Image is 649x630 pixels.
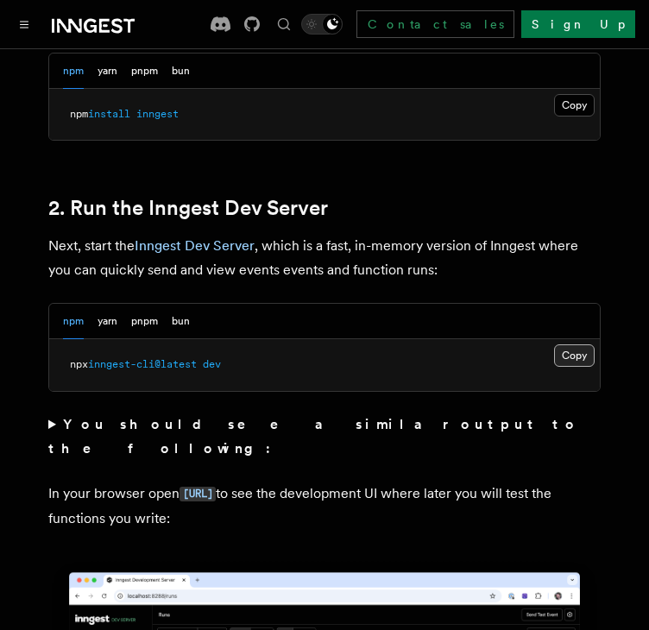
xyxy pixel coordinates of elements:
[356,10,514,38] a: Contact sales
[172,54,190,89] button: bun
[136,108,179,120] span: inngest
[14,14,35,35] button: Toggle navigation
[131,54,158,89] button: pnpm
[172,304,190,339] button: bun
[98,304,117,339] button: yarn
[98,54,117,89] button: yarn
[70,108,88,120] span: npm
[63,54,84,89] button: npm
[521,10,635,38] a: Sign Up
[63,304,84,339] button: npm
[203,358,221,370] span: dev
[88,108,130,120] span: install
[180,485,216,501] a: [URL]
[88,358,197,370] span: inngest-cli@latest
[135,237,255,254] a: Inngest Dev Server
[48,416,579,457] strong: You should see a similar output to the following:
[554,94,595,117] button: Copy
[274,14,294,35] button: Find something...
[131,304,158,339] button: pnpm
[48,234,601,282] p: Next, start the , which is a fast, in-memory version of Inngest where you can quickly send and vi...
[48,196,328,220] a: 2. Run the Inngest Dev Server
[180,487,216,501] code: [URL]
[301,14,343,35] button: Toggle dark mode
[48,482,601,531] p: In your browser open to see the development UI where later you will test the functions you write:
[70,358,88,370] span: npx
[554,344,595,367] button: Copy
[48,413,601,461] summary: You should see a similar output to the following:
